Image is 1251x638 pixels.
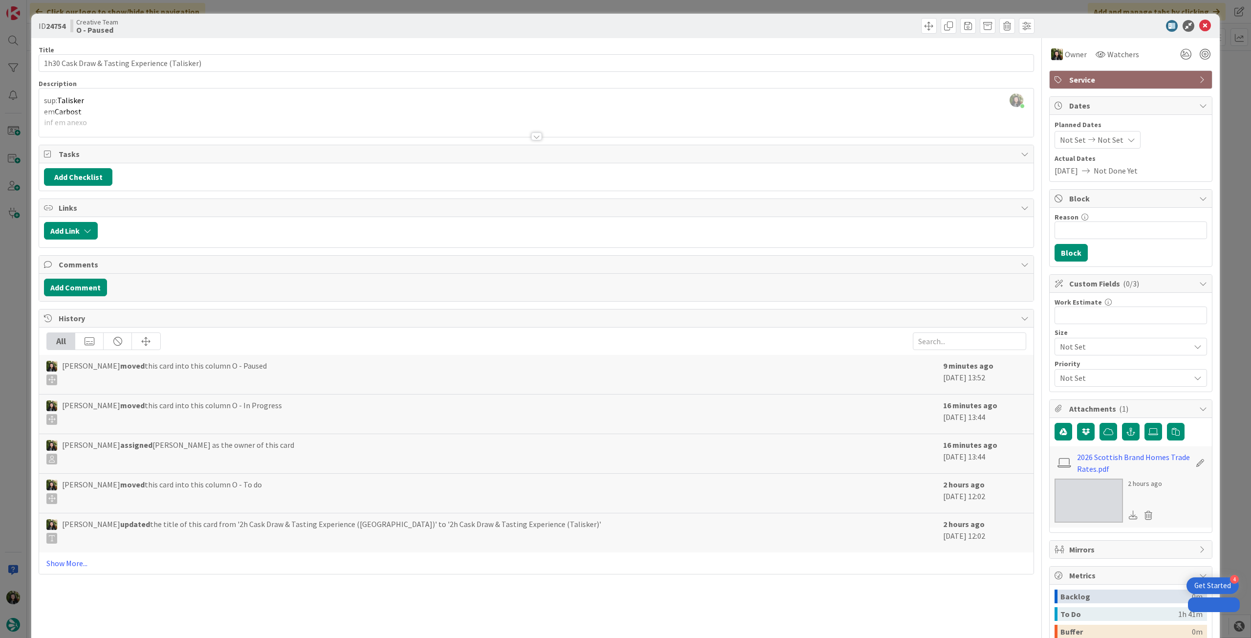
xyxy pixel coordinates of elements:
img: BC [46,400,57,411]
label: Reason [1055,213,1078,221]
img: BC [46,519,57,530]
span: [PERSON_NAME] the title of this card from '2h Cask Draw & Tasting Experience ([GEOGRAPHIC_DATA])'... [62,518,601,544]
b: moved [120,400,145,410]
div: [DATE] 13:44 [943,399,1026,429]
span: Block [1069,193,1194,204]
div: Size [1055,329,1207,336]
span: Dates [1069,100,1194,111]
b: 24754 [46,21,65,31]
span: Not Set [1060,340,1185,353]
span: Not Set [1098,134,1123,146]
span: Metrics [1069,570,1194,581]
span: ( 0/3 ) [1123,279,1139,288]
span: Planned Dates [1055,120,1207,130]
span: Owner [1065,48,1087,60]
button: Add Checklist [44,168,112,186]
button: Add Comment [44,279,107,296]
span: [PERSON_NAME] this card into this column O - In Progress [62,399,282,425]
span: Watchers [1107,48,1139,60]
span: Description [39,79,77,88]
span: [PERSON_NAME] this card into this column O - To do [62,479,262,504]
span: Not Set [1060,371,1185,385]
label: Title [39,45,54,54]
div: Backlog [1060,590,1192,603]
img: BC [46,361,57,372]
span: ID [39,20,65,32]
span: Links [59,202,1016,214]
span: Actual Dates [1055,154,1207,164]
b: 16 minutes ago [943,400,997,410]
p: sup: [44,95,1029,106]
div: 4 [1230,575,1239,584]
div: [DATE] 12:02 [943,518,1026,548]
div: [DATE] 12:02 [943,479,1026,508]
div: [DATE] 13:44 [943,439,1026,468]
input: type card name here... [39,54,1034,72]
span: Not Set [1060,134,1086,146]
div: To Do [1060,607,1178,621]
span: Carbost [55,107,82,116]
div: Get Started [1194,581,1231,591]
div: 0m [1192,590,1203,603]
div: 1h 41m [1178,607,1203,621]
b: O - Paused [76,26,118,34]
b: 2 hours ago [943,519,985,529]
span: Attachments [1069,403,1194,415]
label: Work Estimate [1055,298,1102,307]
span: Comments [59,259,1016,270]
span: Tasks [59,148,1016,160]
div: Download [1128,509,1139,522]
b: updated [120,519,150,529]
img: BC [46,480,57,490]
b: 9 minutes ago [943,361,993,371]
span: ( 1 ) [1119,404,1128,414]
img: BC [1051,48,1063,60]
div: Priority [1055,360,1207,367]
span: History [59,312,1016,324]
a: Show More... [46,557,1026,569]
button: Block [1055,244,1088,262]
span: Creative Team [76,18,118,26]
div: [DATE] 13:52 [943,360,1026,389]
p: em [44,106,1029,117]
span: Service [1069,74,1194,86]
span: Mirrors [1069,544,1194,555]
img: BC [46,440,57,451]
b: moved [120,361,145,371]
b: moved [120,480,145,489]
b: 2 hours ago [943,480,985,489]
span: [DATE] [1055,165,1078,176]
b: 16 minutes ago [943,440,997,450]
div: Open Get Started checklist, remaining modules: 4 [1186,577,1239,594]
span: [PERSON_NAME] [PERSON_NAME] as the owner of this card [62,439,294,464]
button: Add Link [44,222,98,240]
b: assigned [120,440,152,450]
span: Talisker [57,95,84,105]
span: Not Done Yet [1094,165,1138,176]
div: All [47,333,75,350]
span: [PERSON_NAME] this card into this column O - Paused [62,360,267,385]
input: Search... [913,332,1026,350]
span: Custom Fields [1069,278,1194,289]
img: PKF90Q5jPr56cBaliQnj6ZMmbSdpAOLY.jpg [1010,93,1023,107]
div: 2 hours ago [1128,479,1162,489]
a: 2026 Scottish Brand Homes Trade Rates.pdf [1077,451,1190,475]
